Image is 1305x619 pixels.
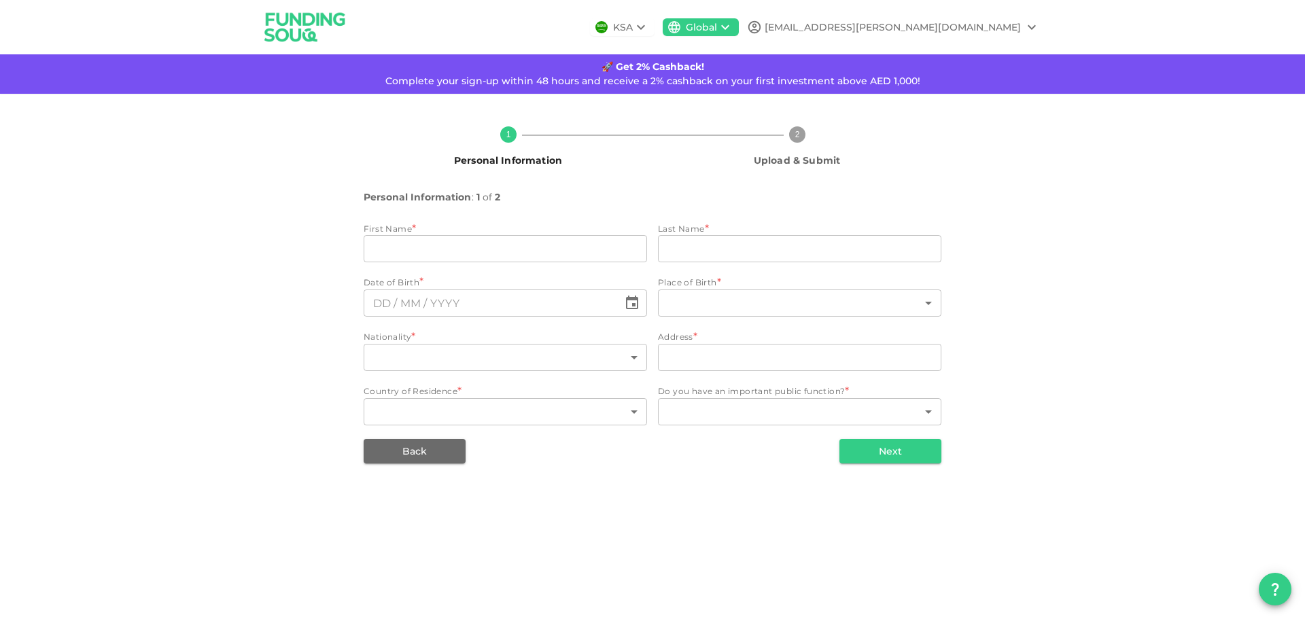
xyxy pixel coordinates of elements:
[595,21,608,33] img: flag-sa.b9a346574cdc8950dd34b50780441f57.svg
[613,20,633,35] div: KSA
[364,398,647,425] div: countryOfResidence
[364,189,472,206] span: Personal Information
[619,289,646,317] button: Choose date
[364,344,647,371] div: nationality
[658,277,717,287] span: Place of Birth
[754,154,840,166] span: Upload & Submit
[506,130,510,139] text: 1
[658,332,693,342] span: Address
[1259,573,1291,605] button: question
[364,224,412,234] span: First Name
[364,276,419,289] span: Date of Birth
[364,439,466,463] button: Back
[364,289,619,317] input: ⁦⁨DD⁩ / ⁨MM⁩ / ⁨YYYY⁩⁩
[476,189,480,206] span: 1
[454,154,562,166] span: Personal Information
[658,289,941,317] div: placeOfBirth
[483,189,492,206] span: of
[658,344,941,371] input: address.addressLine
[658,398,941,425] div: importantPublicFunction
[658,386,845,396] span: Do you have an important public function?
[602,60,704,73] strong: 🚀 Get 2% Cashback!
[364,386,457,396] span: Country of Residence
[658,235,941,262] input: lastName
[839,439,941,463] button: Next
[686,20,717,35] div: Global
[795,130,799,139] text: 2
[364,235,647,262] input: firstName
[658,224,705,234] span: Last Name
[364,332,411,342] span: Nationality
[495,189,500,206] span: 2
[765,20,1021,35] div: [EMAIL_ADDRESS][PERSON_NAME][DOMAIN_NAME]
[472,189,474,206] span: :
[385,75,920,87] span: Complete your sign-up within 48 hours and receive a 2% cashback on your first investment above AE...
